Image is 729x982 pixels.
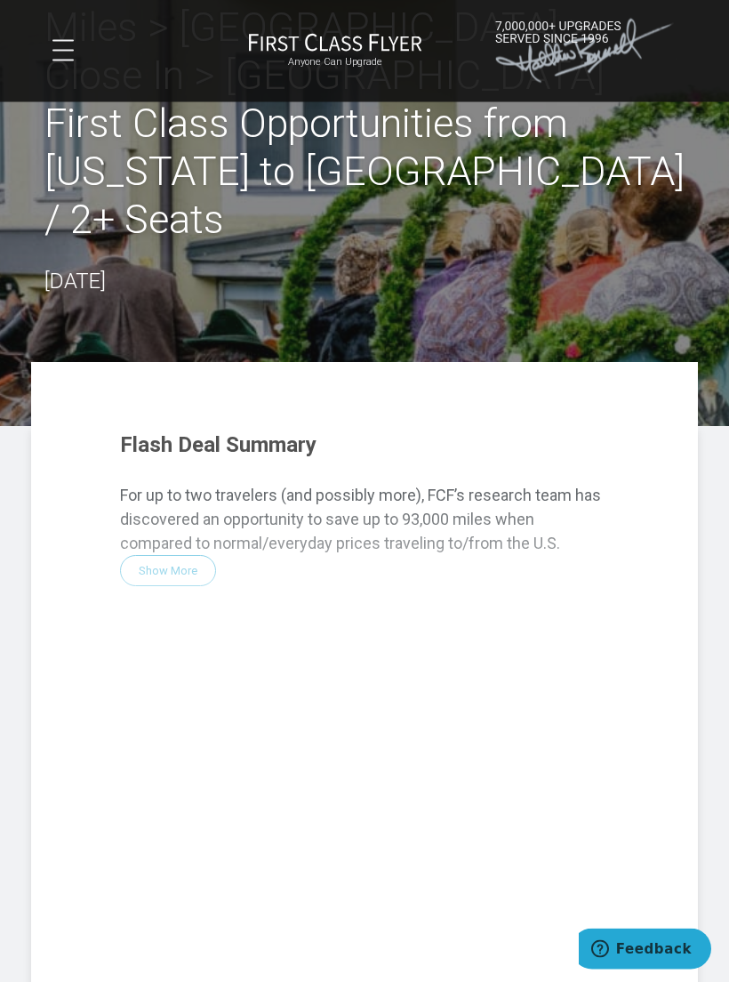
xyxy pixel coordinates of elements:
[248,56,422,68] small: Anyone Can Upgrade
[44,270,106,294] time: [DATE]
[248,33,422,52] img: First Class Flyer
[44,4,685,245] h2: Miles > [GEOGRAPHIC_DATA] > Close In > [GEOGRAPHIC_DATA] First Class Opportunities from [US_STATE...
[120,434,609,457] h3: Flash Deal Summary
[248,33,422,68] a: First Class FlyerAnyone Can Upgrade
[579,929,711,973] iframe: Opens a widget where you can find more information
